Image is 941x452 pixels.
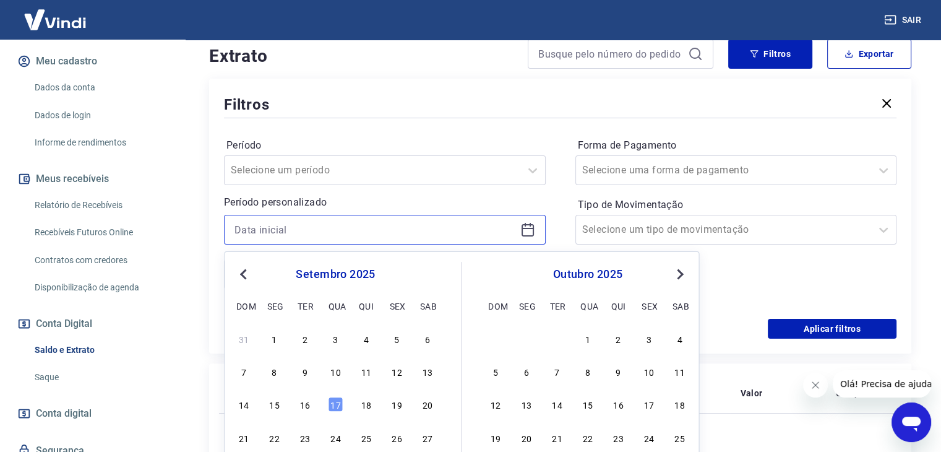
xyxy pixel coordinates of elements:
div: Choose sábado, 27 de setembro de 2025 [420,430,435,445]
iframe: Botão para abrir a janela de mensagens [892,402,931,442]
button: Filtros [728,39,812,69]
button: Aplicar filtros [768,319,896,339]
div: Choose sábado, 25 de outubro de 2025 [672,430,687,445]
div: Choose quarta-feira, 22 de outubro de 2025 [580,430,595,445]
div: qua [328,298,343,313]
div: Choose quarta-feira, 1 de outubro de 2025 [580,331,595,346]
button: Meus recebíveis [15,165,170,193]
div: Choose sábado, 6 de setembro de 2025 [420,331,435,346]
div: sex [642,298,656,313]
div: Choose quarta-feira, 17 de setembro de 2025 [328,397,343,412]
a: Informe de rendimentos [30,130,170,155]
div: Choose segunda-feira, 1 de setembro de 2025 [267,331,282,346]
div: Choose terça-feira, 14 de outubro de 2025 [549,397,564,412]
label: Tipo de Movimentação [578,198,895,212]
div: Choose segunda-feira, 29 de setembro de 2025 [519,331,534,346]
div: seg [519,298,534,313]
div: Choose sábado, 13 de setembro de 2025 [420,364,435,379]
div: Choose domingo, 21 de setembro de 2025 [236,430,251,445]
button: Next Month [672,267,687,282]
button: Sair [882,9,926,32]
p: Valor [741,387,763,399]
a: Relatório de Recebíveis [30,193,170,218]
div: Choose quinta-feira, 4 de setembro de 2025 [359,331,374,346]
div: Choose sábado, 11 de outubro de 2025 [672,364,687,379]
div: ter [298,298,312,313]
div: Choose segunda-feira, 6 de outubro de 2025 [519,364,534,379]
div: dom [488,298,503,313]
a: Contratos com credores [30,248,170,273]
div: Choose terça-feira, 23 de setembro de 2025 [298,430,312,445]
input: Busque pelo número do pedido [538,45,683,63]
div: dom [236,298,251,313]
span: Conta digital [36,405,92,422]
div: Choose sexta-feira, 17 de outubro de 2025 [642,397,656,412]
button: Conta Digital [15,310,170,337]
div: Choose sexta-feira, 26 de setembro de 2025 [389,430,404,445]
div: Choose segunda-feira, 15 de setembro de 2025 [267,397,282,412]
div: seg [267,298,282,313]
div: Choose terça-feira, 9 de setembro de 2025 [298,364,312,379]
div: Choose sábado, 18 de outubro de 2025 [672,397,687,412]
div: Choose domingo, 12 de outubro de 2025 [488,397,503,412]
div: Choose terça-feira, 16 de setembro de 2025 [298,397,312,412]
a: Dados da conta [30,75,170,100]
div: Choose domingo, 5 de outubro de 2025 [488,364,503,379]
div: Choose domingo, 31 de agosto de 2025 [236,331,251,346]
div: Choose sábado, 4 de outubro de 2025 [672,331,687,346]
h4: Extrato [209,44,513,69]
div: Choose sexta-feira, 5 de setembro de 2025 [389,331,404,346]
div: Choose quinta-feira, 2 de outubro de 2025 [611,331,626,346]
div: Choose quarta-feira, 8 de outubro de 2025 [580,364,595,379]
div: Choose quinta-feira, 16 de outubro de 2025 [611,397,626,412]
div: Choose quarta-feira, 24 de setembro de 2025 [328,430,343,445]
a: Conta digital [15,400,170,427]
div: Choose segunda-feira, 13 de outubro de 2025 [519,397,534,412]
div: Choose domingo, 14 de setembro de 2025 [236,397,251,412]
img: Vindi [15,1,95,38]
button: Previous Month [236,267,251,282]
div: Choose sexta-feira, 10 de outubro de 2025 [642,364,656,379]
div: Choose quarta-feira, 15 de outubro de 2025 [580,397,595,412]
div: sab [672,298,687,313]
button: Meu cadastro [15,48,170,75]
div: outubro 2025 [487,267,689,282]
div: Choose quarta-feira, 3 de setembro de 2025 [328,331,343,346]
h5: Filtros [224,95,270,115]
a: Disponibilização de agenda [30,275,170,300]
p: Período personalizado [224,195,546,210]
div: Choose terça-feira, 30 de setembro de 2025 [549,331,564,346]
a: Dados de login [30,103,170,128]
div: Choose quinta-feira, 11 de setembro de 2025 [359,364,374,379]
div: ter [549,298,564,313]
label: Forma de Pagamento [578,138,895,153]
a: Saldo e Extrato [30,337,170,363]
div: qui [359,298,374,313]
div: sab [420,298,435,313]
input: Data inicial [234,220,515,239]
div: Choose quinta-feira, 25 de setembro de 2025 [359,430,374,445]
div: Choose terça-feira, 2 de setembro de 2025 [298,331,312,346]
button: Exportar [827,39,911,69]
div: Choose sábado, 20 de setembro de 2025 [420,397,435,412]
div: Choose domingo, 7 de setembro de 2025 [236,364,251,379]
iframe: Fechar mensagem [803,373,828,398]
span: Olá! Precisa de ajuda? [7,9,104,19]
div: sex [389,298,404,313]
div: Choose segunda-feira, 20 de outubro de 2025 [519,430,534,445]
div: qua [580,298,595,313]
div: Choose segunda-feira, 22 de setembro de 2025 [267,430,282,445]
div: Choose quinta-feira, 9 de outubro de 2025 [611,364,626,379]
a: Recebíveis Futuros Online [30,220,170,245]
div: setembro 2025 [234,267,436,282]
div: Choose domingo, 28 de setembro de 2025 [488,331,503,346]
div: Choose sexta-feira, 3 de outubro de 2025 [642,331,656,346]
a: Saque [30,365,170,390]
div: Choose segunda-feira, 8 de setembro de 2025 [267,364,282,379]
div: Choose terça-feira, 21 de outubro de 2025 [549,430,564,445]
div: Choose sexta-feira, 12 de setembro de 2025 [389,364,404,379]
label: Período [226,138,543,153]
div: Choose terça-feira, 7 de outubro de 2025 [549,364,564,379]
div: Choose domingo, 19 de outubro de 2025 [488,430,503,445]
iframe: Mensagem da empresa [833,370,931,398]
